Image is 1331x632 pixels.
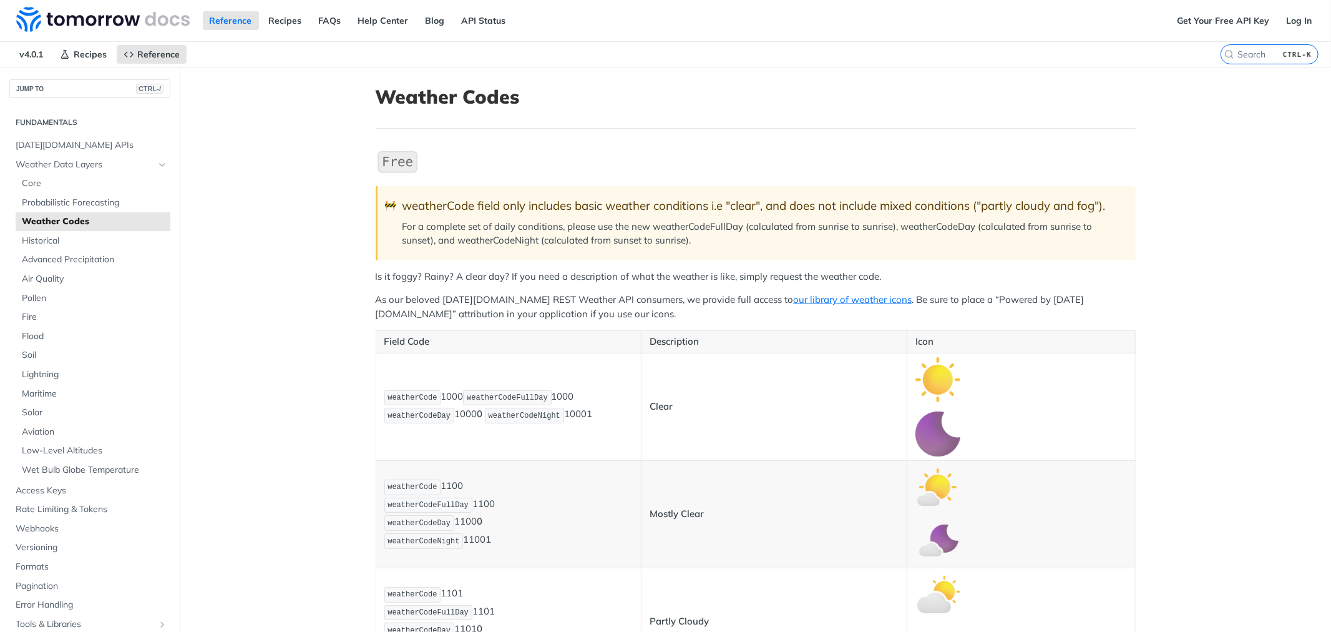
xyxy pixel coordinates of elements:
button: JUMP TOCTRL-/ [9,79,170,98]
a: Historical [16,232,170,250]
a: Advanced Precipitation [16,250,170,269]
span: Soil [22,349,167,362]
a: Versioning [9,538,170,557]
a: Log In [1279,11,1319,30]
a: Aviation [16,423,170,442]
a: Core [16,174,170,193]
a: Low-Level Altitudes [16,442,170,460]
span: Pollen [22,292,167,305]
img: Tomorrow.io Weather API Docs [16,7,190,32]
a: [DATE][DOMAIN_NAME] APIs [9,136,170,155]
img: mostly_clear_day [915,465,960,510]
a: FAQs [312,11,348,30]
p: Field Code [384,335,633,349]
img: partly_cloudy_day [915,572,960,617]
p: For a complete set of daily conditions, please use the new weatherCodeFullDay (calculated from su... [402,220,1123,248]
span: Rate Limiting & Tokens [16,503,167,516]
p: As our beloved [DATE][DOMAIN_NAME] REST Weather API consumers, we provide full access to . Be sur... [376,293,1136,321]
kbd: CTRL-K [1280,48,1315,61]
span: weatherCodeFullDay [467,393,548,402]
span: weatherCodeDay [388,412,451,420]
span: weatherCodeNight [388,537,459,546]
a: Webhooks [9,520,170,538]
img: clear_night [915,412,960,457]
span: v4.0.1 [12,45,50,64]
a: Flood [16,327,170,346]
span: 🚧 [385,199,397,213]
a: Access Keys [9,481,170,500]
a: Blog [419,11,452,30]
p: Description [650,335,899,349]
span: Expand image [915,427,960,439]
a: Maritime [16,385,170,403]
span: Webhooks [16,523,167,535]
span: Lightning [22,368,167,381]
span: Advanced Precipitation [22,254,167,266]
span: Pagination [16,580,167,593]
span: weatherCodeFullDay [388,608,469,617]
span: Historical [22,235,167,247]
p: Is it foggy? Rainy? A clear day? If you need a description of what the weather is like, simply re... [376,270,1136,284]
img: mostly_clear_night [915,519,960,564]
a: Get Your Free API Key [1170,11,1276,30]
a: Weather Codes [16,212,170,231]
span: weatherCode [388,590,437,599]
span: Weather Codes [22,215,167,228]
span: Formats [16,561,167,573]
span: Access Keys [16,485,167,497]
span: weatherCodeNight [489,412,560,420]
span: Flood [22,330,167,343]
span: Versioning [16,541,167,554]
button: Show subpages for Tools & Libraries [157,620,167,630]
a: Solar [16,403,170,422]
span: CTRL-/ [136,84,163,94]
span: Expand image [915,480,960,492]
span: Aviation [22,426,167,438]
a: API Status [455,11,513,30]
span: Tools & Libraries [16,618,154,631]
span: Low-Level Altitudes [22,445,167,457]
a: Help Center [351,11,416,30]
a: Reference [203,11,259,30]
a: Rate Limiting & Tokens [9,500,170,519]
a: Weather Data LayersHide subpages for Weather Data Layers [9,156,170,174]
strong: 1 [485,534,491,546]
span: Probabilistic Forecasting [22,197,167,209]
a: Formats [9,558,170,576]
svg: Search [1224,49,1234,59]
a: Soil [16,346,170,365]
div: weatherCode field only includes basic weather conditions i.e "clear", and does not include mixed ... [402,199,1123,213]
p: Icon [915,335,1126,349]
span: Reference [137,49,180,60]
strong: 0 [477,408,482,420]
a: Recipes [53,45,114,64]
span: Expand image [915,535,960,546]
span: Weather Data Layers [16,159,154,171]
a: Pagination [9,577,170,596]
img: clear_day [915,357,960,402]
a: Wet Bulb Globe Temperature [16,461,170,480]
strong: 1 [587,408,592,420]
span: Wet Bulb Globe Temperature [22,464,167,476]
strong: Partly Cloudy [650,615,709,627]
span: Maritime [22,388,167,400]
span: [DATE][DOMAIN_NAME] APIs [16,139,167,152]
span: weatherCode [388,393,437,402]
span: weatherCodeFullDay [388,501,469,510]
span: Solar [22,407,167,419]
span: weatherCode [388,483,437,491]
span: Expand image [915,588,960,600]
a: our library of weather icons [794,294,912,305]
a: Error Handling [9,596,170,615]
h2: Fundamentals [9,117,170,128]
span: Air Quality [22,273,167,285]
a: Lightning [16,365,170,384]
strong: Clear [650,400,673,412]
a: Pollen [16,289,170,308]
button: Hide subpages for Weather Data Layers [157,160,167,170]
a: Fire [16,308,170,327]
a: Air Quality [16,270,170,289]
h1: Weather Codes [376,86,1136,108]
strong: Mostly Clear [650,508,704,520]
a: Recipes [262,11,309,30]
